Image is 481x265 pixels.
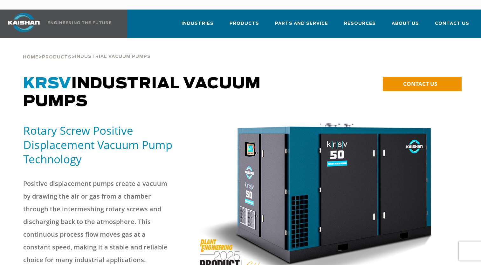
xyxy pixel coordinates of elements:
a: CONTACT US [383,77,462,91]
div: > > [23,38,151,62]
a: Resources [344,15,376,37]
span: Resources [344,20,376,27]
a: Contact Us [435,15,469,37]
h5: Rotary Screw Positive Displacement Vacuum Pump Technology [23,123,193,166]
span: KRSV [23,76,71,92]
a: Products [42,54,72,60]
span: Contact Us [435,20,469,27]
a: About Us [392,15,419,37]
span: Industries [182,20,214,27]
span: Home [23,55,38,59]
span: Parts and Service [275,20,328,27]
span: Products [42,55,72,59]
span: CONTACT US [403,80,437,87]
a: Industries [182,15,214,37]
a: Products [230,15,259,37]
span: Industrial Vacuum Pumps [75,55,151,59]
span: Industrial Vacuum Pumps [23,76,261,109]
a: Parts and Service [275,15,328,37]
img: Engineering the future [48,21,111,24]
span: Products [230,20,259,27]
a: Home [23,54,38,60]
span: About Us [392,20,419,27]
